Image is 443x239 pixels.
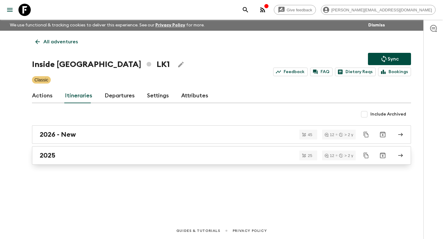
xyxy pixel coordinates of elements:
[310,68,333,76] a: FAQ
[339,154,353,158] div: > 2 y
[155,23,185,27] a: Privacy Policy
[274,5,316,15] a: Give feedback
[361,129,372,140] button: Duplicate
[176,227,220,234] a: Guides & Tutorials
[283,8,316,12] span: Give feedback
[335,68,376,76] a: Dietary Reqs
[175,58,187,71] button: Edit Adventure Title
[367,21,386,29] button: Dismiss
[40,131,76,139] h2: 2026 - New
[147,88,169,103] a: Settings
[339,133,353,137] div: > 2 y
[370,111,406,117] span: Include Archived
[181,88,208,103] a: Attributes
[40,151,55,159] h2: 2025
[105,88,135,103] a: Departures
[32,36,81,48] a: All adventures
[328,8,435,12] span: [PERSON_NAME][EMAIL_ADDRESS][DOMAIN_NAME]
[388,55,399,63] p: Sync
[4,4,16,16] button: menu
[304,133,316,137] span: 45
[304,154,316,158] span: 25
[377,149,389,162] button: Archive
[377,128,389,141] button: Archive
[361,150,372,161] button: Duplicate
[32,58,170,71] h1: Inside [GEOGRAPHIC_DATA] LK1
[32,146,411,165] a: 2025
[273,68,308,76] a: Feedback
[239,4,252,16] button: search adventures
[378,68,411,76] a: Bookings
[325,154,334,158] div: 12
[43,38,78,45] p: All adventures
[32,88,53,103] a: Actions
[34,77,48,83] p: Classic
[368,53,411,65] button: Sync adventure departures to the booking engine
[233,227,267,234] a: Privacy Policy
[325,133,334,137] div: 12
[7,20,207,31] p: We use functional & tracking cookies to deliver this experience. See our for more.
[321,5,436,15] div: [PERSON_NAME][EMAIL_ADDRESS][DOMAIN_NAME]
[65,88,92,103] a: Itineraries
[32,125,411,144] a: 2026 - New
